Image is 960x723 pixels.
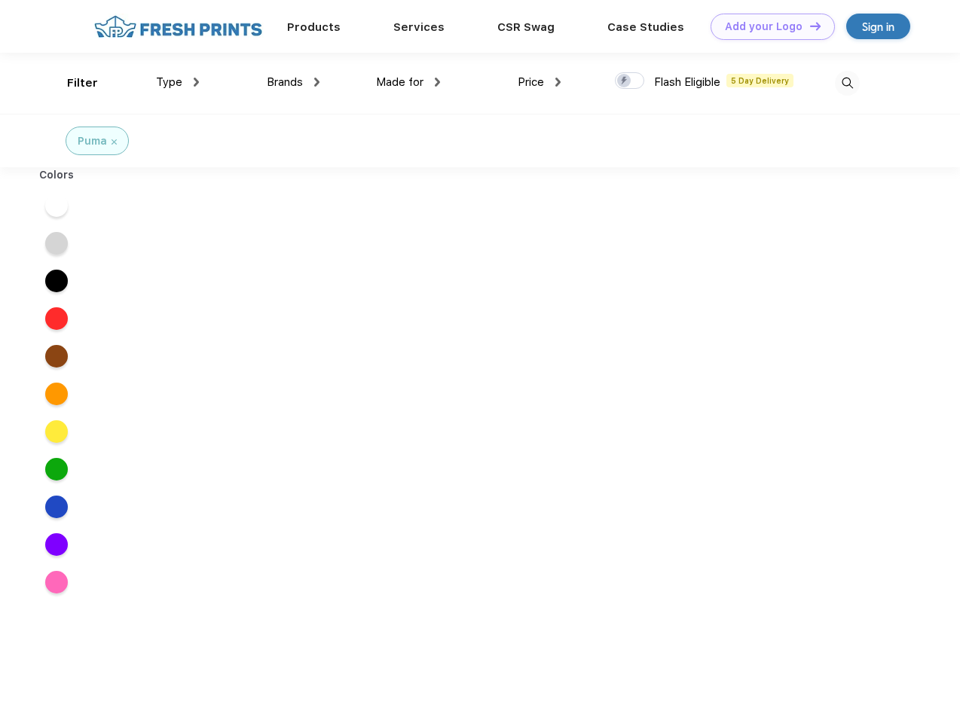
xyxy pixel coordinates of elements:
[28,167,86,183] div: Colors
[518,75,544,89] span: Price
[393,20,445,34] a: Services
[67,75,98,92] div: Filter
[555,78,561,87] img: dropdown.png
[725,20,803,33] div: Add your Logo
[497,20,555,34] a: CSR Swag
[862,18,894,35] div: Sign in
[810,22,821,30] img: DT
[90,14,267,40] img: fo%20logo%202.webp
[726,74,793,87] span: 5 Day Delivery
[112,139,117,145] img: filter_cancel.svg
[156,75,182,89] span: Type
[835,71,860,96] img: desktop_search.svg
[194,78,199,87] img: dropdown.png
[376,75,423,89] span: Made for
[314,78,319,87] img: dropdown.png
[287,20,341,34] a: Products
[435,78,440,87] img: dropdown.png
[267,75,303,89] span: Brands
[654,75,720,89] span: Flash Eligible
[78,133,107,149] div: Puma
[846,14,910,39] a: Sign in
